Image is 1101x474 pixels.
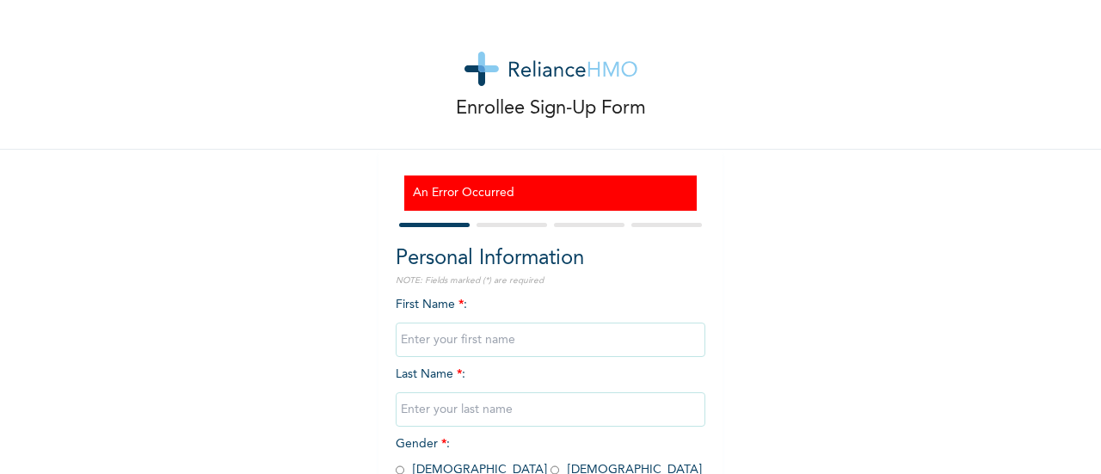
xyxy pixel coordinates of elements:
[396,299,705,346] span: First Name :
[396,243,705,274] h2: Personal Information
[456,95,646,123] p: Enrollee Sign-Up Form
[396,274,705,287] p: NOTE: Fields marked (*) are required
[464,52,637,86] img: logo
[413,184,688,202] h3: An Error Occurred
[396,392,705,427] input: Enter your last name
[396,368,705,416] span: Last Name :
[396,323,705,357] input: Enter your first name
